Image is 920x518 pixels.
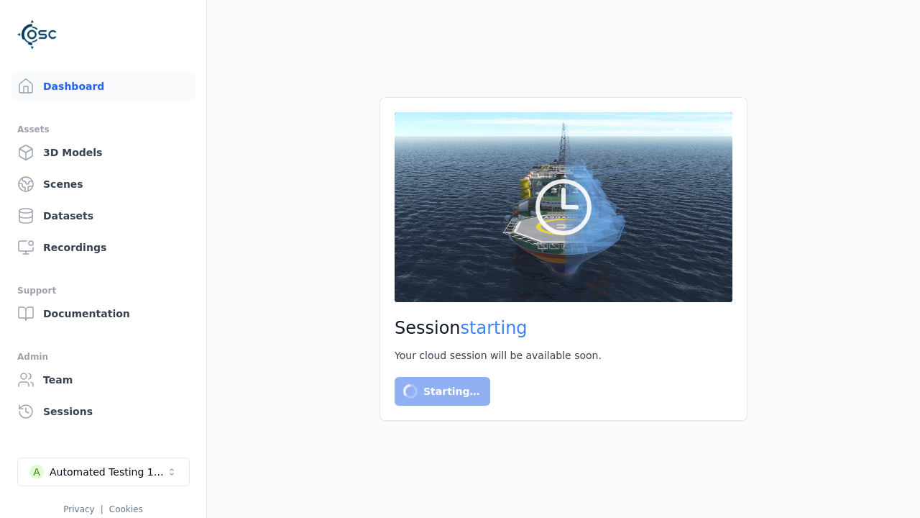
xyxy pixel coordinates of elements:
[17,121,189,138] div: Assets
[17,348,189,365] div: Admin
[17,282,189,299] div: Support
[11,299,195,328] a: Documentation
[11,170,195,199] a: Scenes
[11,72,195,101] a: Dashboard
[11,233,195,262] a: Recordings
[109,504,143,514] a: Cookies
[63,504,94,514] a: Privacy
[11,365,195,394] a: Team
[11,201,195,230] a: Datasets
[395,348,732,363] div: Your cloud session will be available soon.
[461,318,528,338] span: starting
[395,377,490,406] button: Starting…
[101,504,103,514] span: |
[50,465,166,479] div: Automated Testing 1 - Playwright
[395,317,732,340] h2: Session
[17,14,57,55] img: Logo
[11,397,195,426] a: Sessions
[11,138,195,167] a: 3D Models
[17,458,190,486] button: Select a workspace
[29,465,44,479] div: A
